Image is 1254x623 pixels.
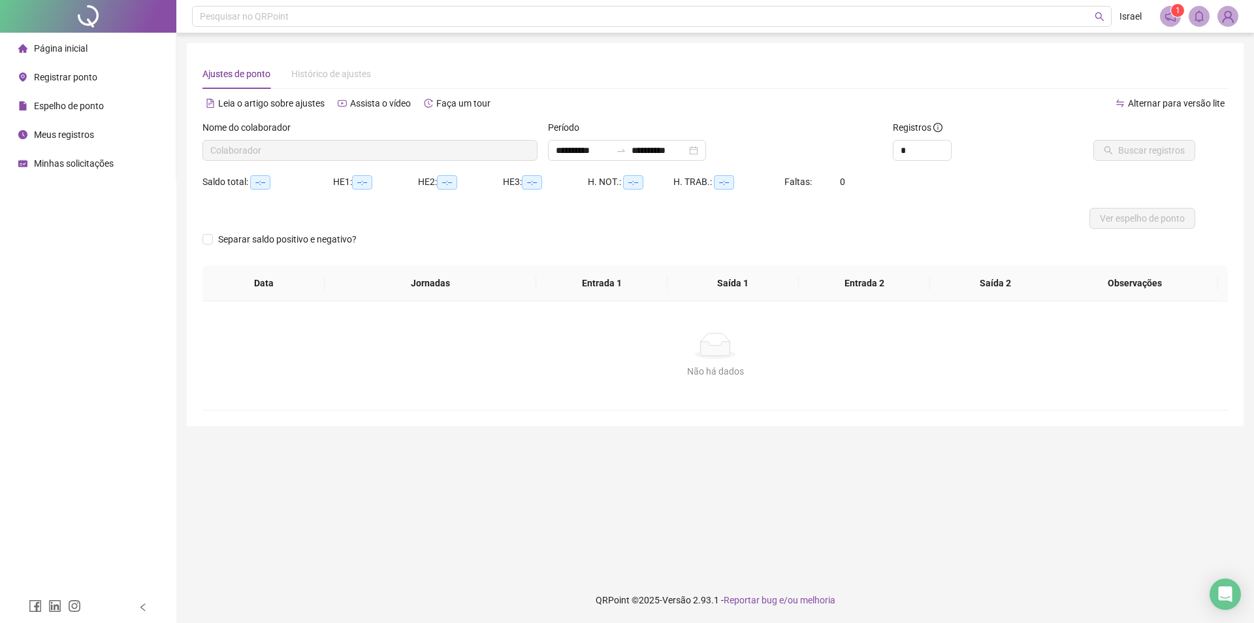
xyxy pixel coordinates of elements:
span: file-text [206,99,215,108]
span: environment [18,73,27,82]
span: schedule [18,159,27,168]
span: to [616,145,626,156]
span: linkedin [48,599,61,613]
span: --:-- [522,175,542,190]
div: HE 1: [333,175,418,190]
span: Página inicial [34,43,88,54]
span: Registros [893,120,942,135]
span: search [1095,12,1104,22]
label: Nome do colaborador [202,120,299,135]
sup: 1 [1171,4,1184,17]
span: youtube [338,99,347,108]
th: Data [202,265,325,301]
span: --:-- [250,175,270,190]
span: home [18,44,27,53]
span: --:-- [623,175,643,190]
span: Assista o vídeo [350,98,411,109]
span: swap-right [616,145,626,156]
span: Alternar para versão lite [1128,98,1225,109]
span: clock-circle [18,130,27,139]
span: file [18,101,27,110]
div: Saldo total: [202,175,333,190]
span: Faltas: [784,177,814,187]
span: Espelho de ponto [34,101,104,111]
img: 49044 [1218,7,1238,26]
div: HE 3: [503,175,588,190]
span: --:-- [437,175,457,190]
span: --:-- [352,175,372,190]
span: Histórico de ajustes [291,69,371,79]
span: --:-- [714,175,734,190]
span: Observações [1062,276,1208,290]
span: 0 [840,177,845,187]
button: Ver espelho de ponto [1089,208,1195,229]
div: H. NOT.: [588,175,673,190]
span: bell [1193,10,1205,22]
th: Jornadas [325,265,536,301]
th: Entrada 2 [799,265,930,301]
span: Faça um tour [436,98,490,109]
span: Registrar ponto [34,72,97,82]
span: notification [1165,10,1176,22]
div: HE 2: [418,175,503,190]
th: Saída 1 [667,265,799,301]
span: info-circle [933,123,942,132]
th: Entrada 1 [536,265,667,301]
span: swap [1116,99,1125,108]
span: Separar saldo positivo e negativo? [213,232,362,246]
span: Israel [1119,9,1142,24]
span: Meus registros [34,129,94,140]
span: Minhas solicitações [34,158,114,169]
span: Leia o artigo sobre ajustes [218,98,325,109]
th: Observações [1052,265,1218,301]
span: 1 [1176,6,1180,15]
footer: QRPoint © 2025 - 2.93.1 - [176,577,1254,623]
span: Ajustes de ponto [202,69,270,79]
div: Não há dados [218,364,1212,379]
th: Saída 2 [930,265,1061,301]
span: facebook [29,599,42,613]
span: instagram [68,599,81,613]
span: history [424,99,433,108]
button: Buscar registros [1093,140,1195,161]
span: Versão [662,595,691,605]
div: Open Intercom Messenger [1210,579,1241,610]
span: left [138,603,148,612]
span: Reportar bug e/ou melhoria [724,595,835,605]
label: Período [548,120,588,135]
div: H. TRAB.: [673,175,784,190]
